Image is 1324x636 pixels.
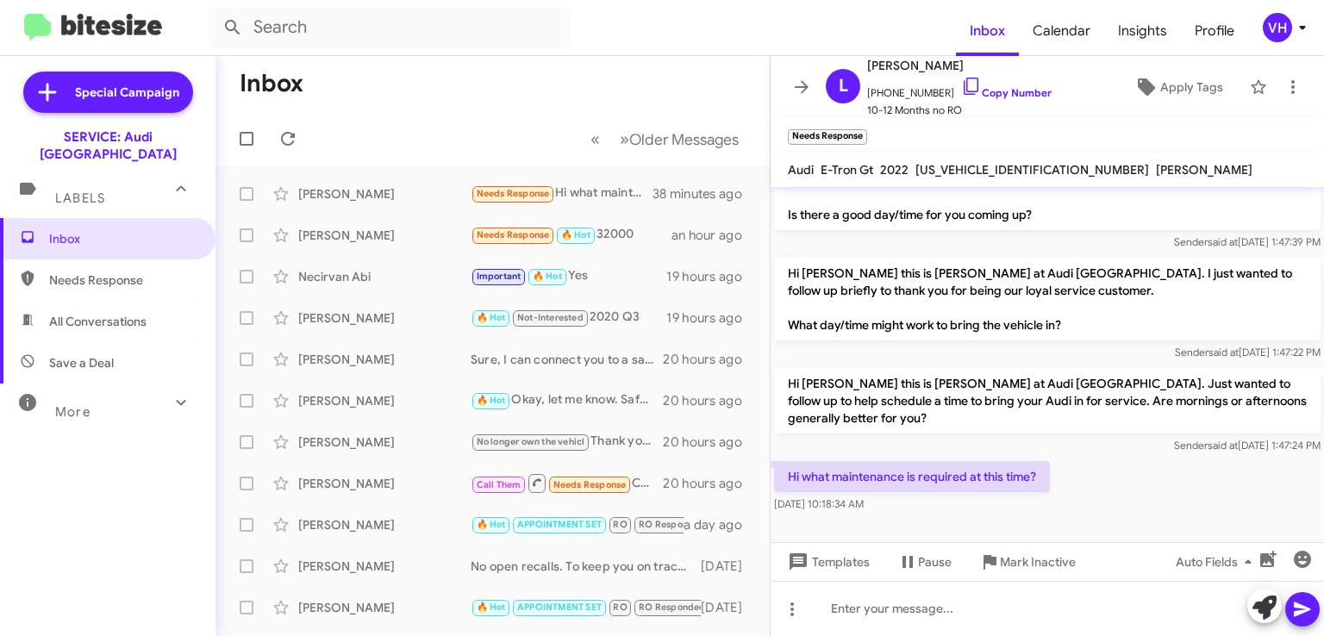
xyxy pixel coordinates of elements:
span: Important [477,271,521,282]
span: Sender [DATE] 1:47:24 PM [1174,439,1321,452]
button: Previous [580,122,610,157]
input: Search [209,7,571,48]
a: Insights [1104,6,1181,56]
span: said at [1208,235,1238,248]
div: an hour ago [671,227,756,244]
button: Auto Fields [1162,546,1272,577]
span: Needs Response [477,188,550,199]
div: 19 hours ago [666,268,756,285]
button: Pause [884,546,965,577]
div: [PERSON_NAME] [298,599,471,616]
div: a day ago [684,516,756,533]
span: Inbox [49,230,196,247]
span: RO Responded [639,519,705,530]
div: 20 hours ago [663,351,756,368]
span: 🔥 Hot [477,602,506,613]
span: E-Tron Gt [821,162,873,178]
div: 19 hours ago [666,309,756,327]
span: [PERSON_NAME] [867,55,1052,76]
div: Hi what maintenance is required at this time? [471,184,653,203]
div: VH [1263,13,1292,42]
span: 🔥 Hot [477,312,506,323]
span: Needs Response [49,271,196,289]
h1: Inbox [240,70,303,97]
div: [PERSON_NAME] [298,516,471,533]
span: Older Messages [629,130,739,149]
div: 20 hours ago [663,433,756,451]
div: [PERSON_NAME] [298,185,471,203]
a: Inbox [956,6,1019,56]
span: RO Responded [639,602,705,613]
span: Audi [788,162,814,178]
div: [DATE] [701,558,756,575]
div: Yes [471,266,666,286]
a: Copy Number [961,86,1052,99]
span: All Conversations [49,313,147,330]
div: Thank you [471,597,701,617]
div: 20 hours ago [663,392,756,409]
a: Calendar [1019,6,1104,56]
div: [PERSON_NAME] [298,227,471,244]
div: No open recalls. To keep you on track with regular maintenance service on your vehicle, we recomm... [471,558,701,575]
span: Not-Interested [517,312,584,323]
span: Pause [918,546,952,577]
div: 2020 Q3 [471,308,666,327]
span: [PHONE_NUMBER] [867,76,1052,102]
div: [PERSON_NAME] [298,433,471,451]
span: Special Campaign [75,84,179,101]
span: RO [613,519,627,530]
nav: Page navigation example [581,122,749,157]
span: Call Them [477,479,521,490]
span: Needs Response [477,229,550,240]
div: Inbound Call [471,514,684,534]
span: Sender [DATE] 1:47:39 PM [1174,235,1321,248]
span: 🔥 Hot [561,229,590,240]
span: L [839,72,848,100]
span: Labels [55,190,105,206]
span: 2022 [880,162,909,178]
div: Okay, let me know. Safe travels! [471,390,663,410]
div: 20 hours ago [663,475,756,492]
a: Profile [1181,6,1248,56]
div: 32000 [471,225,671,245]
p: Hi what maintenance is required at this time? [774,461,1050,492]
span: Needs Response [553,479,627,490]
span: Templates [784,546,870,577]
button: Templates [771,546,884,577]
div: [PERSON_NAME] [298,351,471,368]
span: 10-12 Months no RO [867,102,1052,119]
span: 🔥 Hot [533,271,562,282]
div: Can you give me schedule? [471,472,663,494]
div: [PERSON_NAME] [298,475,471,492]
span: » [620,128,629,150]
span: APPOINTMENT SET [517,519,602,530]
div: 38 minutes ago [653,185,756,203]
span: [PERSON_NAME] [1156,162,1252,178]
span: No longer own the vehicl [477,436,585,447]
a: Special Campaign [23,72,193,113]
div: [PERSON_NAME] [298,309,471,327]
div: [DATE] [701,599,756,616]
span: « [590,128,600,150]
span: Apply Tags [1160,72,1223,103]
p: Hi [PERSON_NAME] this is [PERSON_NAME] at Audi [GEOGRAPHIC_DATA]. I just wanted to follow up brie... [774,258,1321,340]
div: Necirvan Abi [298,268,471,285]
span: [DATE] 10:18:34 AM [774,497,864,510]
small: Needs Response [788,129,867,145]
span: said at [1208,346,1239,359]
div: Sure, I can connect you to a sales person if you'd like? [471,351,663,368]
div: Thank you for getting back to me. I will update my records. [471,432,663,452]
span: RO [613,602,627,613]
span: Save a Deal [49,354,114,371]
span: [US_VEHICLE_IDENTIFICATION_NUMBER] [915,162,1149,178]
button: Mark Inactive [965,546,1090,577]
span: 🔥 Hot [477,519,506,530]
span: said at [1208,439,1238,452]
p: Hello [PERSON_NAME] this is [PERSON_NAME] at Audi [GEOGRAPHIC_DATA]. I just wanted to follow up b... [774,147,1321,230]
span: APPOINTMENT SET [517,602,602,613]
button: Apply Tags [1115,72,1241,103]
